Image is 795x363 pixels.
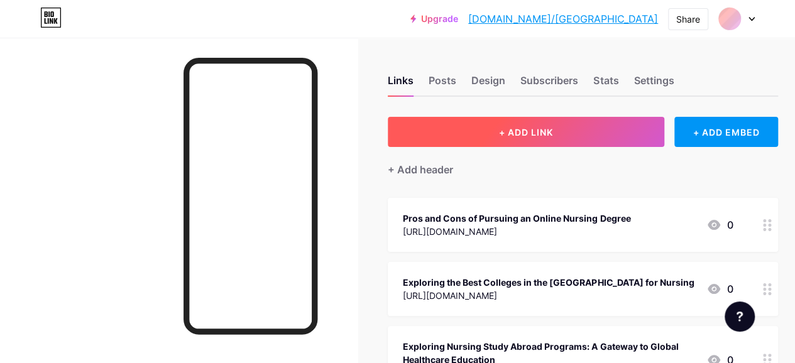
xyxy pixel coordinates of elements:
span: + ADD LINK [499,127,553,138]
div: + Add header [388,162,453,177]
div: [URL][DOMAIN_NAME] [403,289,694,302]
div: Pros and Cons of Pursuing an Online Nursing Degree [403,212,630,225]
div: 0 [706,217,733,232]
div: Posts [429,73,456,95]
a: Upgrade [410,14,458,24]
div: [URL][DOMAIN_NAME] [403,225,630,238]
div: Share [676,13,700,26]
button: + ADD LINK [388,117,664,147]
div: + ADD EMBED [674,117,778,147]
div: Subscribers [520,73,578,95]
div: Exploring the Best Colleges in the [GEOGRAPHIC_DATA] for Nursing [403,276,694,289]
div: Settings [633,73,674,95]
div: Stats [593,73,618,95]
div: Links [388,73,414,95]
div: Design [471,73,505,95]
a: [DOMAIN_NAME]/[GEOGRAPHIC_DATA] [468,11,658,26]
div: 0 [706,281,733,296]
